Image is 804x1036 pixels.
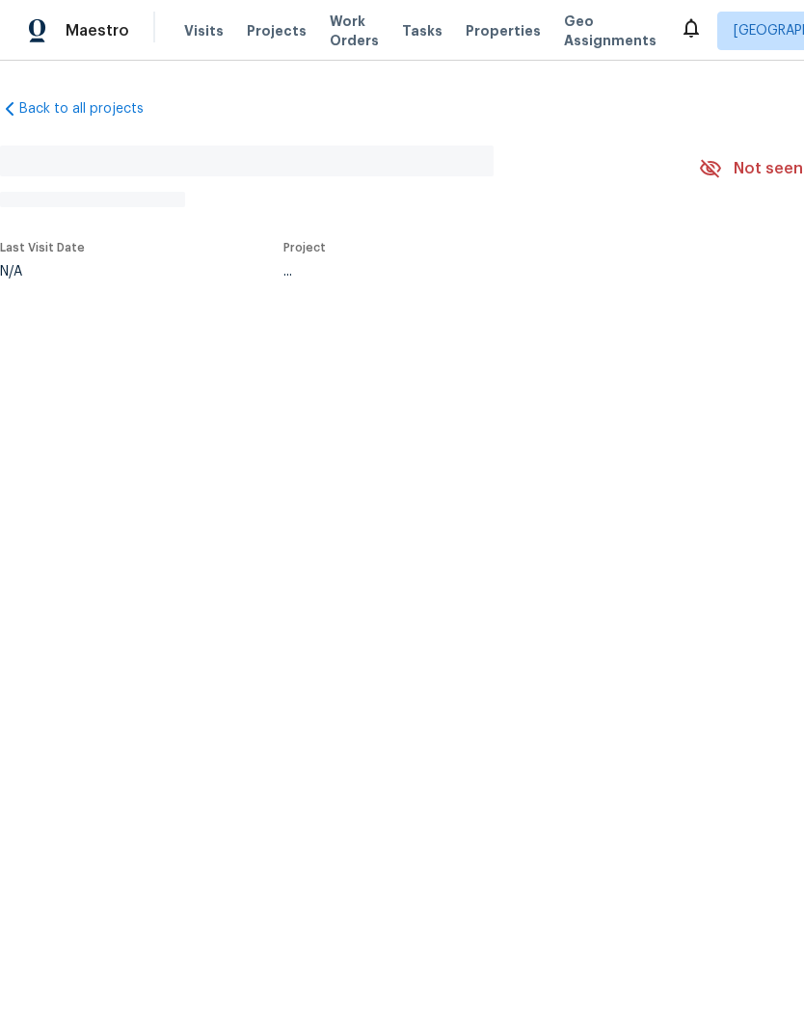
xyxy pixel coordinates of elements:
[283,242,326,253] span: Project
[247,21,307,40] span: Projects
[66,21,129,40] span: Maestro
[184,21,224,40] span: Visits
[466,21,541,40] span: Properties
[283,265,654,279] div: ...
[564,12,657,50] span: Geo Assignments
[402,24,442,38] span: Tasks
[330,12,379,50] span: Work Orders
